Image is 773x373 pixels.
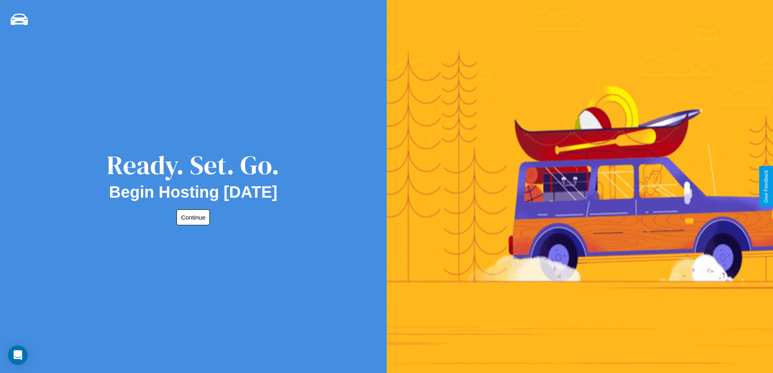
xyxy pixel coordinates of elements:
div: Open Intercom Messenger [8,345,28,365]
div: Ready. Set. Go. [107,147,280,183]
button: Continue [177,209,210,225]
div: Give Feedback [763,170,769,203]
h2: Begin Hosting [DATE] [109,183,278,201]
